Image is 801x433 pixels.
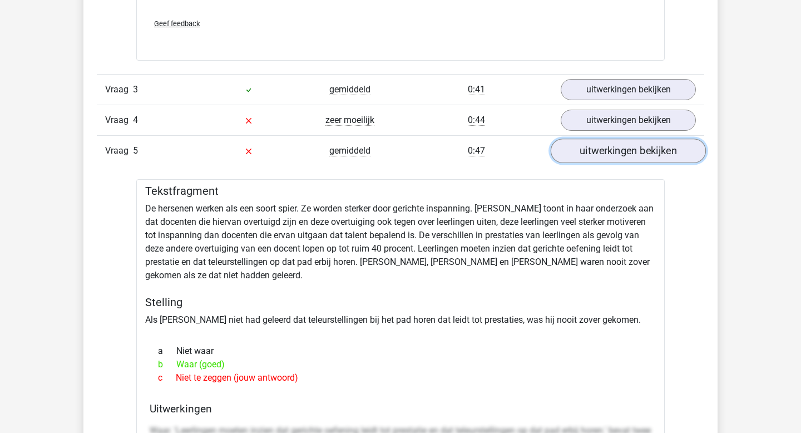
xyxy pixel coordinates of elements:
[158,371,176,385] span: c
[150,371,651,385] div: Niet te zeggen (jouw antwoord)
[105,114,133,127] span: Vraag
[468,84,485,95] span: 0:41
[468,145,485,156] span: 0:47
[329,145,370,156] span: gemiddeld
[325,115,374,126] span: zeer moeilijk
[468,115,485,126] span: 0:44
[133,115,138,125] span: 4
[150,345,651,358] div: Niet waar
[105,144,133,158] span: Vraag
[133,145,138,156] span: 5
[561,79,696,100] a: uitwerkingen bekijken
[551,139,706,163] a: uitwerkingen bekijken
[150,402,651,415] h4: Uitwerkingen
[105,83,133,96] span: Vraag
[145,184,656,198] h5: Tekstfragment
[158,345,176,358] span: a
[133,84,138,95] span: 3
[329,84,370,95] span: gemiddeld
[561,110,696,131] a: uitwerkingen bekijken
[154,19,200,28] span: Geef feedback
[150,358,651,371] div: Waar (goed)
[158,358,176,371] span: b
[145,296,656,309] h5: Stelling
